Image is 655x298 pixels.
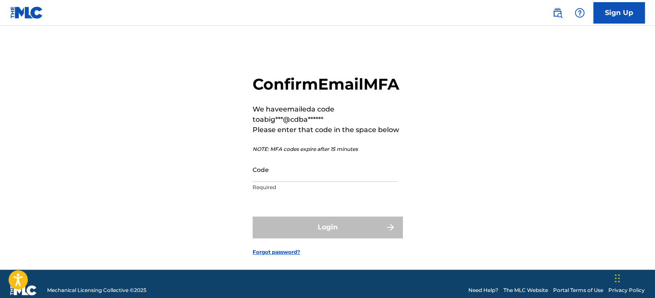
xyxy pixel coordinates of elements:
[468,286,498,294] a: Need Help?
[253,125,402,135] p: Please enter that code in the space below
[553,286,603,294] a: Portal Terms of Use
[612,257,655,298] iframe: Chat Widget
[593,2,645,24] a: Sign Up
[549,4,566,21] a: Public Search
[10,285,37,295] img: logo
[608,286,645,294] a: Privacy Policy
[575,8,585,18] img: help
[253,75,402,94] h2: Confirm Email MFA
[571,4,588,21] div: Help
[615,265,620,291] div: Drag
[253,145,402,153] p: NOTE: MFA codes expire after 15 minutes
[253,184,397,191] p: Required
[10,6,43,19] img: MLC Logo
[503,286,548,294] a: The MLC Website
[552,8,563,18] img: search
[253,248,300,256] a: Forgot password?
[47,286,146,294] span: Mechanical Licensing Collective © 2025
